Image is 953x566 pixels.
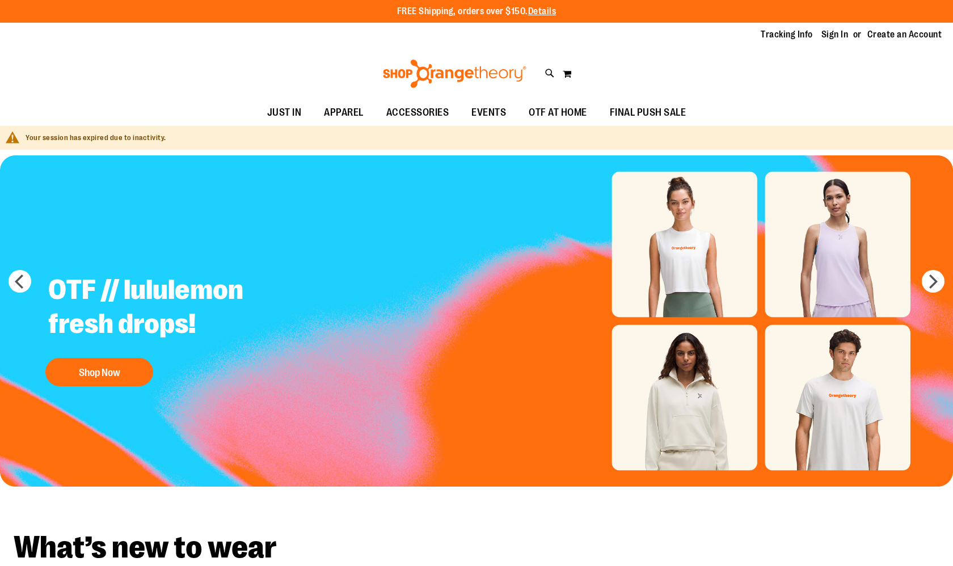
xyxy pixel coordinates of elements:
[471,100,506,125] span: EVENTS
[324,100,364,125] span: APPAREL
[386,100,449,125] span: ACCESSORIES
[397,5,556,18] p: FREE Shipping, orders over $150.
[40,264,322,392] a: OTF // lululemon fresh drops! Shop Now
[610,100,686,125] span: FINAL PUSH SALE
[40,264,322,352] h2: OTF // lululemon fresh drops!
[528,6,556,16] a: Details
[381,60,528,88] img: Shop Orangetheory
[922,270,944,293] button: next
[14,532,939,563] h2: What’s new to wear
[529,100,587,125] span: OTF AT HOME
[867,28,942,41] a: Create an Account
[26,133,942,143] div: Your session has expired due to inactivity.
[761,28,813,41] a: Tracking Info
[9,270,31,293] button: prev
[267,100,302,125] span: JUST IN
[45,358,153,386] button: Shop Now
[821,28,849,41] a: Sign In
